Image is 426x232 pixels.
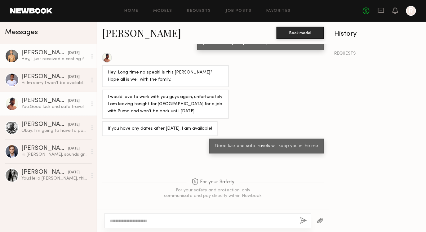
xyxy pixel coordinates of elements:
[21,128,87,134] div: Okay. I’m going to have to pass then. Thank you
[68,122,80,128] div: [DATE]
[187,9,211,13] a: Requests
[406,6,416,16] a: R
[334,30,421,38] div: History
[21,145,68,152] div: [PERSON_NAME]
[21,98,68,104] div: [PERSON_NAME]
[21,80,87,86] div: Hi Im sorry I won’t be available [DATE], I wasn’t able to get off work. Id love to work together ...
[68,146,80,152] div: [DATE]
[163,188,263,199] div: For your safety and protection, only communicate and pay directly within Newbook
[21,50,68,56] div: [PERSON_NAME]
[68,50,80,56] div: [DATE]
[21,104,87,110] div: You: Good luck and safe travels will keep you in the mix
[226,9,252,13] a: Job Posts
[334,51,421,56] div: REQUESTS
[68,170,80,176] div: [DATE]
[108,94,223,115] div: I would love to work with you guys again, unfortunately I am leaving tonight for [GEOGRAPHIC_DATA...
[277,27,324,39] button: Book model
[68,74,80,80] div: [DATE]
[108,125,212,132] div: If you have any dates after [DATE], I am available!
[21,122,68,128] div: [PERSON_NAME]
[21,152,87,158] div: Hi [PERSON_NAME], sounds great. Looking forward to the shoot!
[192,178,235,186] span: For your Safety
[215,143,318,150] div: Good luck and safe travels will keep you in the mix
[5,29,38,36] span: Messages
[21,169,68,176] div: [PERSON_NAME]
[21,176,87,181] div: You: Hello [PERSON_NAME], this is [PERSON_NAME] we briefly met last week on [GEOGRAPHIC_DATA]. Wa...
[108,69,223,83] div: Hey! Long time no speak! Is this [PERSON_NAME]? Hope all is well with the family.
[68,98,80,104] div: [DATE]
[153,9,172,13] a: Models
[266,9,291,13] a: Favorites
[102,26,181,39] a: [PERSON_NAME]
[21,74,68,80] div: [PERSON_NAME]
[125,9,139,13] a: Home
[277,30,324,35] a: Book model
[21,56,87,62] div: Hey, I just received a casting for your job. Could you please send me the details including rate ...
